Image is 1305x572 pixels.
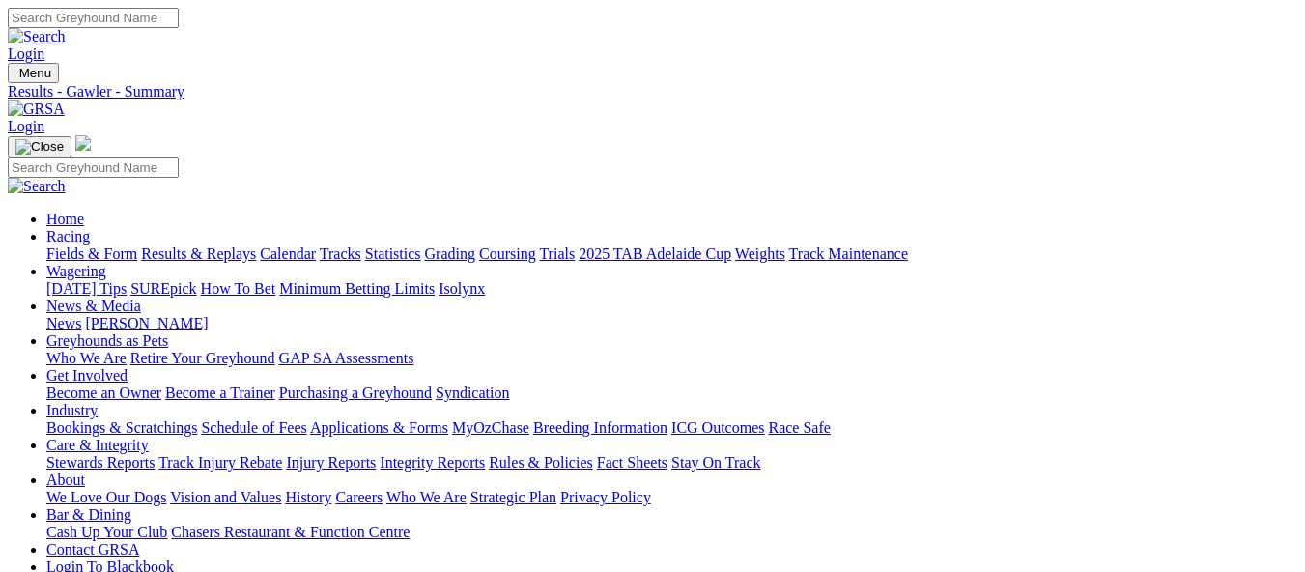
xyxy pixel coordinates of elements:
img: Search [8,28,66,45]
a: Integrity Reports [380,454,485,471]
a: News [46,315,81,331]
a: Applications & Forms [310,419,448,436]
a: Coursing [479,245,536,262]
a: MyOzChase [452,419,529,436]
a: ICG Outcomes [671,419,764,436]
a: Track Maintenance [789,245,908,262]
a: Greyhounds as Pets [46,332,168,349]
div: About [46,489,1297,506]
a: Tracks [320,245,361,262]
a: Contact GRSA [46,541,139,558]
a: 2025 TAB Adelaide Cup [579,245,731,262]
a: Bar & Dining [46,506,131,523]
a: Wagering [46,263,106,279]
a: News & Media [46,298,141,314]
a: Stewards Reports [46,454,155,471]
div: Bar & Dining [46,524,1297,541]
input: Search [8,157,179,178]
a: Track Injury Rebate [158,454,282,471]
div: Industry [46,419,1297,437]
a: [DATE] Tips [46,280,127,297]
a: Cash Up Your Club [46,524,167,540]
button: Toggle navigation [8,136,71,157]
a: We Love Our Dogs [46,489,166,505]
a: History [285,489,331,505]
a: Schedule of Fees [201,419,306,436]
a: Get Involved [46,367,128,384]
span: Menu [19,66,51,80]
a: Statistics [365,245,421,262]
a: Isolynx [439,280,485,297]
a: Login [8,118,44,134]
a: Trials [539,245,575,262]
img: Close [15,139,64,155]
a: Become an Owner [46,385,161,401]
a: How To Bet [201,280,276,297]
a: Purchasing a Greyhound [279,385,432,401]
div: Greyhounds as Pets [46,350,1297,367]
a: Login [8,45,44,62]
a: Industry [46,402,98,418]
img: logo-grsa-white.png [75,135,91,151]
a: Injury Reports [286,454,376,471]
input: Search [8,8,179,28]
div: Care & Integrity [46,454,1297,472]
div: Wagering [46,280,1297,298]
a: Minimum Betting Limits [279,280,435,297]
a: Results & Replays [141,245,256,262]
div: News & Media [46,315,1297,332]
a: Breeding Information [533,419,667,436]
a: Strategic Plan [470,489,556,505]
div: Racing [46,245,1297,263]
a: Who We Are [46,350,127,366]
a: Race Safe [768,419,830,436]
a: Stay On Track [671,454,760,471]
a: Become a Trainer [165,385,275,401]
a: SUREpick [130,280,196,297]
a: Fields & Form [46,245,137,262]
a: About [46,472,85,488]
a: Vision and Values [170,489,281,505]
a: Fact Sheets [597,454,667,471]
a: Privacy Policy [560,489,651,505]
a: Results - Gawler - Summary [8,83,1297,100]
a: Care & Integrity [46,437,149,453]
a: [PERSON_NAME] [85,315,208,331]
a: Bookings & Scratchings [46,419,197,436]
a: Who We Are [386,489,467,505]
a: Racing [46,228,90,244]
img: GRSA [8,100,65,118]
a: Chasers Restaurant & Function Centre [171,524,410,540]
a: Grading [425,245,475,262]
a: Home [46,211,84,227]
a: Calendar [260,245,316,262]
div: Get Involved [46,385,1297,402]
a: Retire Your Greyhound [130,350,275,366]
a: GAP SA Assessments [279,350,414,366]
a: Careers [335,489,383,505]
a: Rules & Policies [489,454,593,471]
a: Syndication [436,385,509,401]
a: Weights [735,245,785,262]
button: Toggle navigation [8,63,59,83]
img: Search [8,178,66,195]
